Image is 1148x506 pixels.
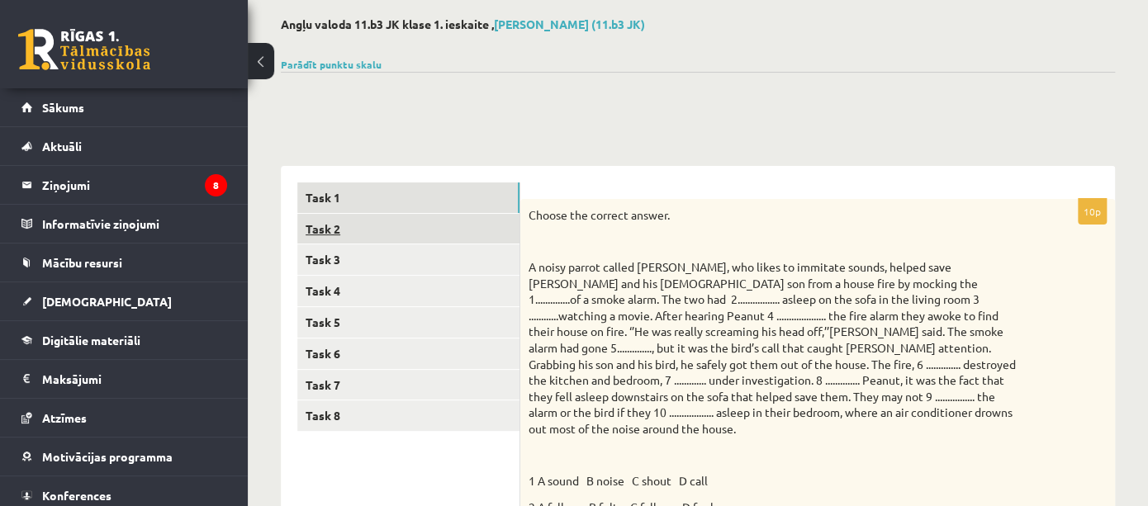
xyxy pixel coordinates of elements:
[297,276,519,306] a: Task 4
[297,307,519,338] a: Task 5
[18,29,150,70] a: Rīgas 1. Tālmācības vidusskola
[297,400,519,431] a: Task 8
[21,205,227,243] a: Informatīvie ziņojumi
[281,58,382,71] a: Parādīt punktu skalu
[21,244,227,281] a: Mācību resursi
[42,294,172,309] span: [DEMOGRAPHIC_DATA]
[529,207,1024,224] p: Choose the correct answer.
[21,399,227,437] a: Atzīmes
[205,174,227,196] i: 8
[42,100,84,115] span: Sākums
[42,255,122,270] span: Mācību resursi
[21,360,227,398] a: Maksājumi
[42,205,227,243] legend: Informatīvie ziņojumi
[42,360,227,398] legend: Maksājumi
[42,333,140,348] span: Digitālie materiāli
[21,88,227,126] a: Sākums
[297,370,519,400] a: Task 7
[21,282,227,320] a: [DEMOGRAPHIC_DATA]
[42,449,173,464] span: Motivācijas programma
[42,139,82,154] span: Aktuāli
[529,259,1024,437] p: A noisy parrot called [PERSON_NAME], who likes to immitate sounds, helped save [PERSON_NAME] and ...
[21,166,227,204] a: Ziņojumi8
[297,214,519,244] a: Task 2
[297,338,519,369] a: Task 6
[21,321,227,359] a: Digitālie materiāli
[21,437,227,475] a: Motivācijas programma
[42,410,87,425] span: Atzīmes
[1078,198,1107,225] p: 10p
[529,473,1024,489] p: 1 A sound B noise C shout D call
[297,182,519,213] a: Task 1
[494,17,645,31] a: [PERSON_NAME] (11.b3 JK)
[42,166,227,204] legend: Ziņojumi
[297,244,519,275] a: Task 3
[21,127,227,165] a: Aktuāli
[42,488,111,503] span: Konferences
[281,17,1115,31] h2: Angļu valoda 11.b3 JK klase 1. ieskaite ,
